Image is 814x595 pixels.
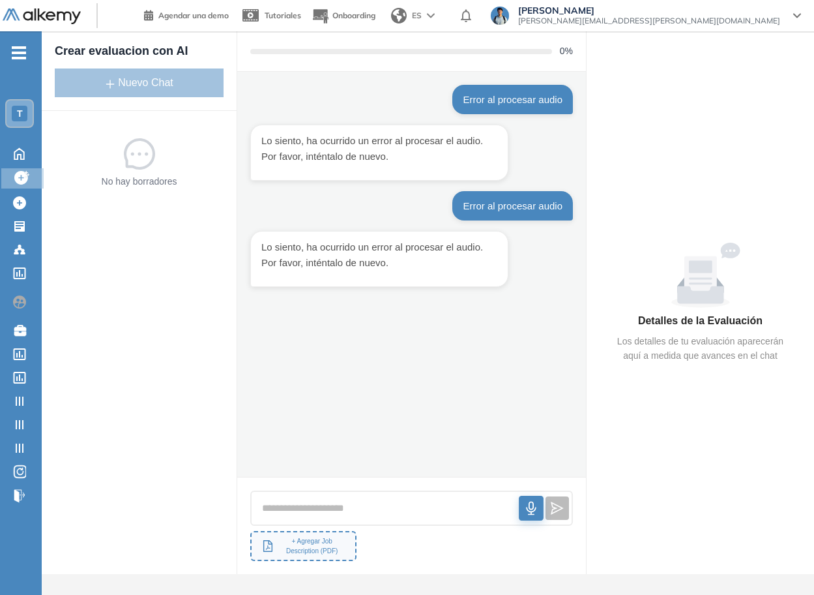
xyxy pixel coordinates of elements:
[463,199,562,213] div: Error al procesar audio
[55,44,224,59] h3: Crear evaluacion con AI
[332,10,375,20] span: Onboarding
[560,44,573,58] span: 0 %
[312,2,375,30] button: Onboarding
[55,69,224,97] button: plusNuevo Chat
[519,496,543,520] button: audio
[551,502,564,515] span: send
[545,496,569,520] button: send
[579,444,814,595] iframe: Chat Widget
[427,13,435,18] img: arrow
[144,7,229,22] a: Agendar una demo
[12,52,26,54] i: -
[265,10,301,20] span: Tutoriales
[261,133,497,164] p: Lo siento, ha ocurrido un error al procesar el audio. Por favor, inténtalo de nuevo.
[105,79,115,89] span: plus
[48,175,230,189] p: No hay borradores
[391,8,407,23] img: world
[261,239,497,271] p: Lo siento, ha ocurrido un error al procesar el audio. Por favor, inténtalo de nuevo.
[579,444,814,595] div: Widget de chat
[617,336,783,361] span: Los detalles de tu evaluación aparecerán aquí a medida que avances en el chat
[158,10,229,20] span: Agendar una demo
[3,8,81,25] img: Logo
[525,502,538,515] span: audio
[17,108,23,119] span: T
[518,16,780,26] span: [PERSON_NAME][EMAIL_ADDRESS][PERSON_NAME][DOMAIN_NAME]
[250,531,356,561] button: file-pdf+ Agregar Job Description (PDF)
[613,313,788,329] h5: Detalles de la Evaluación
[262,540,274,552] span: file-pdf
[412,10,422,22] span: ES
[124,138,155,170] span: message
[518,5,780,16] span: [PERSON_NAME]
[463,93,562,106] div: Error al procesar audio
